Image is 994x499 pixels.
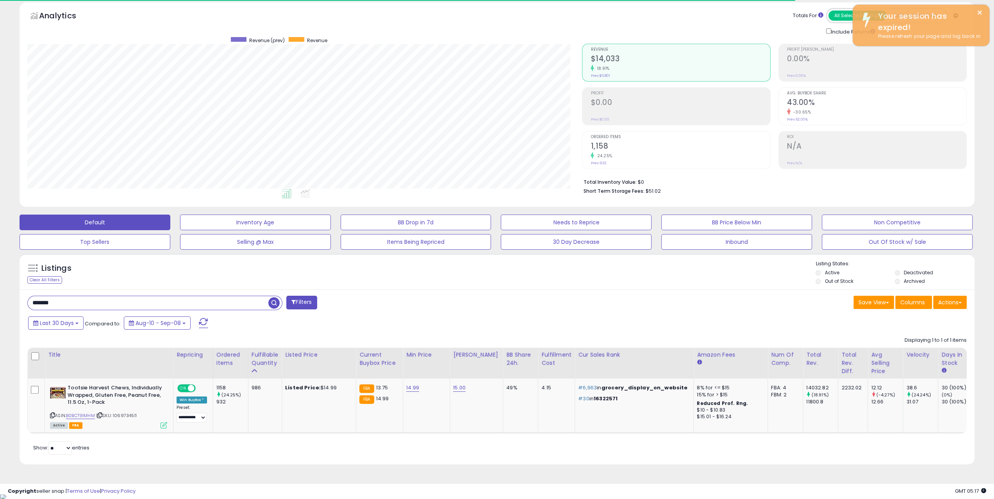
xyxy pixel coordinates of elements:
span: 2025-10-12 05:17 GMT [955,487,986,495]
span: | SKU: 1069734511 [96,412,137,419]
span: OFF [195,385,207,392]
small: Amazon Fees. [697,359,701,366]
div: 31.07 [906,398,938,405]
div: Displaying 1 to 1 of 1 items [905,337,967,344]
a: 15.00 [453,384,466,392]
strong: Copyright [8,487,36,495]
p: in [578,384,687,391]
div: Avg Selling Price [871,351,899,375]
button: Inventory Age [180,215,331,230]
button: BB Drop in 7d [341,215,491,230]
label: Active [824,269,839,276]
span: All listings currently available for purchase on Amazon [50,422,68,429]
small: Prev: 62.00% [787,117,808,122]
p: in [578,395,687,402]
span: Revenue [307,37,327,44]
div: ASIN: [50,384,167,428]
div: FBA: 4 [771,384,797,391]
small: Prev: $11,801 [591,73,610,78]
span: Profit [PERSON_NAME] [787,48,966,52]
a: 14.99 [406,384,419,392]
h2: N/A [787,142,966,152]
span: grocery_display_on_website [601,384,687,391]
span: Revenue [591,48,770,52]
span: $51.02 [645,187,660,195]
h5: Analytics [39,10,91,23]
span: ON [178,385,188,392]
span: Avg. Buybox Share [787,91,966,96]
h2: 0.00% [787,54,966,65]
button: Last 30 Days [28,316,84,330]
div: $15.01 - $16.24 [697,414,762,420]
button: Items Being Repriced [341,234,491,250]
button: Default [20,215,170,230]
div: $14.99 [285,384,350,391]
div: 12.66 [871,398,903,405]
button: Needs to Reprice [501,215,651,230]
button: Out Of Stock w/ Sale [822,234,973,250]
span: FBA [69,422,82,429]
div: Cur Sales Rank [578,351,690,359]
a: B0BCT91MHM [66,412,95,419]
div: 30 (100%) [941,384,973,391]
button: All Selected Listings [828,11,887,21]
span: 14.99 [376,395,389,402]
button: Non Competitive [822,215,973,230]
li: $0 [583,177,961,186]
label: Deactivated [904,269,933,276]
small: Prev: $0.00 [591,117,609,122]
span: Last 30 Days [40,319,74,327]
div: 932 [216,398,248,405]
div: Amazon Fees [697,351,764,359]
div: 1158 [216,384,248,391]
button: Inbound [661,234,812,250]
div: [PERSON_NAME] [453,351,500,359]
div: 2232.02 [841,384,862,391]
div: Total Rev. [806,351,835,367]
span: Columns [900,298,925,306]
div: Velocity [906,351,935,359]
span: 13.75 [376,384,388,391]
div: Current Buybox Price [359,351,400,367]
a: Terms of Use [67,487,100,495]
small: 24.25% [594,153,612,159]
div: BB Share 24h. [506,351,535,367]
button: Save View [853,296,894,309]
span: Ordered Items [591,135,770,139]
small: Prev: 0.00% [787,73,806,78]
div: 12.12 [871,384,903,391]
div: Title [48,351,170,359]
h2: 1,158 [591,142,770,152]
button: Top Sellers [20,234,170,250]
span: Show: entries [33,444,89,451]
span: #6,963 [578,384,597,391]
div: Total Rev. Diff. [841,351,864,375]
span: ROI [787,135,966,139]
div: Include Returns [820,27,885,36]
h2: $14,033 [591,54,770,65]
div: Days In Stock [941,351,970,367]
div: Your session has expired! [872,11,983,33]
div: Fulfillable Quantity [252,351,278,367]
img: 51PqTvEhhOL._SL40_.jpg [50,384,66,400]
label: Out of Stock [824,278,853,284]
span: 16322571 [594,395,617,402]
small: (18.91%) [811,392,828,398]
b: Listed Price: [285,384,321,391]
button: BB Price Below Min [661,215,812,230]
button: Actions [933,296,967,309]
small: -30.65% [791,109,811,115]
button: × [976,8,983,18]
div: Ordered Items [216,351,245,367]
button: Filters [286,296,317,309]
span: #30 [578,395,589,402]
button: Columns [895,296,932,309]
p: Listing States: [816,260,974,268]
small: FBA [359,395,374,404]
div: seller snap | | [8,488,136,495]
span: Aug-10 - Sep-08 [136,319,181,327]
div: FBM: 2 [771,391,797,398]
div: Please refresh your page and log back in [872,33,983,40]
h2: 43.00% [787,98,966,108]
small: (24.25%) [221,392,241,398]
